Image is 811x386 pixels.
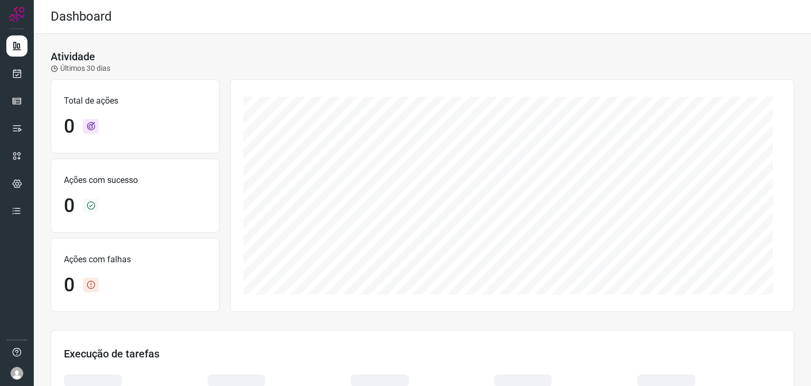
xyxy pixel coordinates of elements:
[51,9,112,24] h2: Dashboard
[64,95,206,107] p: Total de ações
[64,253,206,266] p: Ações com falhas
[64,174,206,187] p: Ações com sucesso
[64,195,74,217] h1: 0
[64,347,781,360] h3: Execução de tarefas
[11,367,23,380] img: avatar-user-boy.jpg
[51,63,110,74] p: Últimos 30 dias
[64,274,74,297] h1: 0
[9,6,25,22] img: Logo
[51,50,95,63] h3: Atividade
[64,115,74,138] h1: 0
